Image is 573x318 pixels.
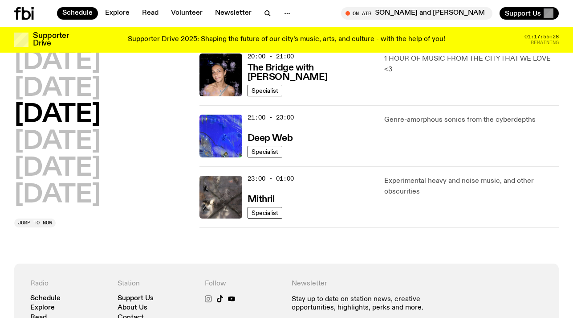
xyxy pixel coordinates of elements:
[100,7,135,20] a: Explore
[248,193,275,204] a: Mithril
[14,219,56,227] button: Jump to now
[252,148,278,155] span: Specialist
[252,87,278,94] span: Specialist
[248,113,294,122] span: 21:00 - 23:00
[248,207,282,219] a: Specialist
[341,7,492,20] button: On AirThe Allnighter with [PERSON_NAME] and [PERSON_NAME]
[199,176,242,219] img: An abstract artwork in mostly grey, with a textural cross in the centre. There are metallic and d...
[199,115,242,157] img: An abstract artwork, in bright blue with amorphous shapes, illustrated shimmers and small drawn c...
[248,195,275,204] h3: Mithril
[524,34,559,39] span: 01:17:55:28
[57,7,98,20] a: Schedule
[14,183,101,208] button: [DATE]
[137,7,164,20] a: Read
[14,50,101,74] button: [DATE]
[14,156,101,181] button: [DATE]
[166,7,208,20] a: Volunteer
[384,115,559,125] p: Genre-amorphous sonics from the cyberdepths
[30,305,55,311] a: Explore
[30,295,61,302] a: Schedule
[252,209,278,216] span: Specialist
[205,280,281,288] h4: Follow
[248,146,282,157] a: Specialist
[292,295,455,312] p: Stay up to date on station news, creative opportunities, highlights, perks and more.
[33,32,69,47] h3: Supporter Drive
[118,280,194,288] h4: Station
[384,54,559,75] p: 1 HOUR OF MUSIC FROM THE CITY THAT WE LOVE <3
[118,295,154,302] a: Support Us
[500,7,559,20] button: Support Us
[531,40,559,45] span: Remaining
[505,9,541,17] span: Support Us
[14,76,101,101] button: [DATE]
[30,280,107,288] h4: Radio
[248,62,374,82] a: The Bridge with [PERSON_NAME]
[384,176,559,197] p: Experimental heavy and noise music, and other obscurities
[248,132,293,143] a: Deep Web
[248,63,374,82] h3: The Bridge with [PERSON_NAME]
[14,103,101,128] button: [DATE]
[248,52,294,61] span: 20:00 - 21:00
[18,220,52,225] span: Jump to now
[14,129,101,154] button: [DATE]
[118,305,147,311] a: About Us
[128,36,445,44] p: Supporter Drive 2025: Shaping the future of our city’s music, arts, and culture - with the help o...
[210,7,257,20] a: Newsletter
[248,174,294,183] span: 23:00 - 01:00
[248,134,293,143] h3: Deep Web
[292,280,455,288] h4: Newsletter
[248,85,282,96] a: Specialist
